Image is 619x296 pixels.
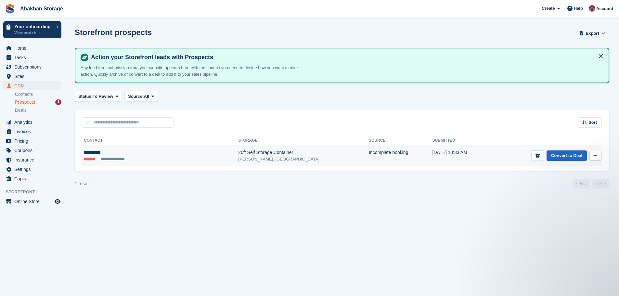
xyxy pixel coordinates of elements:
[3,165,61,174] a: menu
[14,136,53,146] span: Pricing
[586,30,599,37] span: Export
[144,93,149,100] span: All
[3,72,61,81] a: menu
[81,65,308,77] p: Any lead form submission from your website appears here with the context you need to decide how y...
[15,91,61,97] a: Contacts
[14,53,53,62] span: Tasks
[78,93,93,100] span: Status:
[15,107,61,114] a: Deals
[88,54,603,61] h4: Action your Storefront leads with Prospects
[369,146,432,166] td: Incomplete booking
[83,135,238,146] th: Contact
[14,30,53,36] p: View next steps
[592,179,609,188] a: Next
[14,146,53,155] span: Coupons
[75,91,122,102] button: Status: To Review
[596,6,613,12] span: Account
[3,44,61,53] a: menu
[432,146,488,166] td: [DATE] 10:33 AM
[75,28,152,37] h1: Storefront prospects
[3,197,61,206] a: menu
[3,174,61,183] a: menu
[14,24,53,29] p: Your onboarding
[14,174,53,183] span: Capital
[128,93,144,100] span: Source:
[542,5,555,12] span: Create
[14,118,53,127] span: Analytics
[55,99,61,105] div: 1
[3,81,61,90] a: menu
[15,99,35,105] span: Prospects
[238,156,369,162] div: [PERSON_NAME], [GEOGRAPHIC_DATA]
[14,127,53,136] span: Invoices
[18,3,66,14] a: Abakhan Storage
[3,62,61,71] a: menu
[589,5,595,12] img: William Abakhan
[14,197,53,206] span: Online Store
[124,91,158,102] button: Source: All
[574,5,583,12] span: Help
[6,189,65,195] span: Storefront
[3,155,61,164] a: menu
[75,180,90,187] div: 1 result
[238,149,369,156] div: 20ft Self Storage Container
[14,44,53,53] span: Home
[15,107,27,113] span: Deals
[573,179,590,188] a: Previous
[3,146,61,155] a: menu
[14,62,53,71] span: Subscriptions
[369,135,432,146] th: Source
[15,99,61,106] a: Prospects 1
[54,198,61,205] a: Preview store
[14,155,53,164] span: Insurance
[93,93,113,100] span: To Review
[14,165,53,174] span: Settings
[14,81,53,90] span: CRM
[14,72,53,81] span: Sites
[5,4,15,14] img: stora-icon-8386f47178a22dfd0bd8f6a31ec36ba5ce8667c1dd55bd0f319d3a0aa187defe.svg
[3,127,61,136] a: menu
[238,135,369,146] th: Storage
[3,21,61,38] a: Your onboarding View next steps
[588,119,597,126] span: Sort
[3,53,61,62] a: menu
[547,150,587,161] a: Convert to Deal
[3,136,61,146] a: menu
[572,179,611,188] nav: Page
[432,135,488,146] th: Submitted
[578,28,607,39] button: Export
[3,118,61,127] a: menu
